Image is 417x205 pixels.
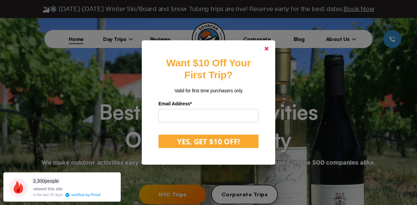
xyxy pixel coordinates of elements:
[158,99,259,109] label: Email Address
[174,88,243,93] span: Valid for first time purchasers only
[166,57,251,80] strong: Want $10 Off Your First Trip?
[190,101,192,106] span: Required
[33,193,63,197] div: in the last 30 days
[33,186,62,191] span: viewed this site
[32,178,60,184] span: people
[33,178,45,184] span: 3,300
[259,41,275,57] a: Close
[158,135,259,148] button: YES, GET $10 OFF!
